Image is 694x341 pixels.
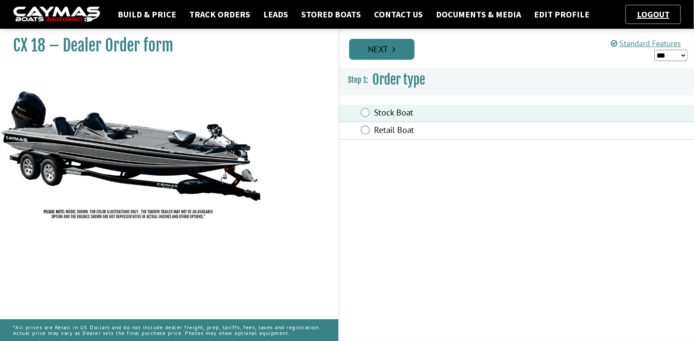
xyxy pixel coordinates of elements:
[185,9,255,20] a: Track Orders
[13,320,325,340] p: *All prices are Retail in US Dollars and do not include dealer freight, prep, tariffs, fees, taxe...
[633,9,674,20] a: Logout
[347,38,694,60] ul: Pagination
[432,9,525,20] a: Documents & Media
[297,9,365,20] a: Stored Boats
[259,9,293,20] a: Leads
[611,38,681,48] a: Standard Features
[349,39,415,60] a: Next
[13,36,316,55] h1: CX 18 – Dealer Order form
[113,9,180,20] a: Build & Price
[13,7,100,23] img: caymas-dealer-connect-2ed40d3bc7270c1d8d7ffb4b79bf05adc795679939227970def78ec6f6c03838.gif
[374,107,566,120] label: Stock Boat
[530,9,594,20] a: Edit Profile
[374,125,566,137] label: Retail Boat
[339,64,694,96] h3: Order type
[370,9,427,20] a: Contact Us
